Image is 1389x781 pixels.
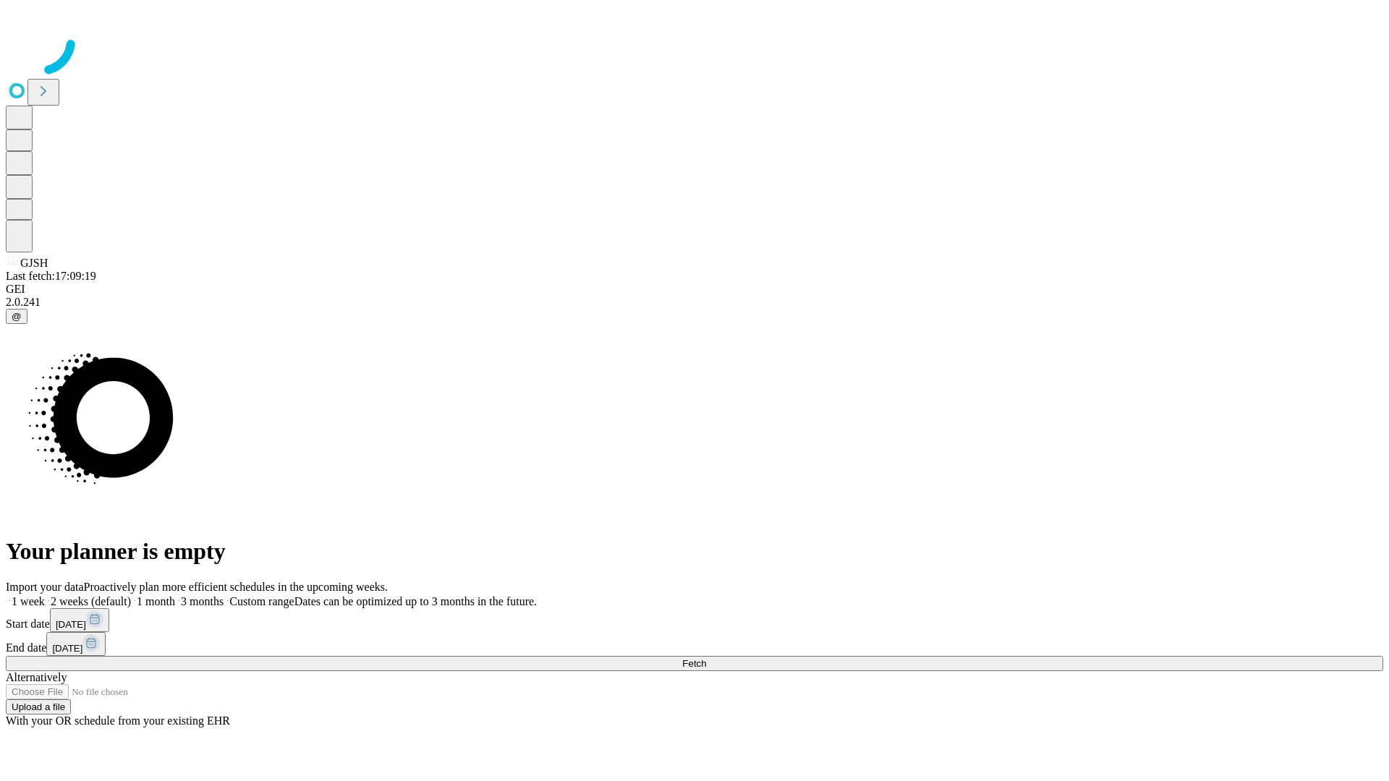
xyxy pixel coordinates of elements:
[137,595,175,607] span: 1 month
[6,671,67,683] span: Alternatively
[6,283,1383,296] div: GEI
[6,538,1383,565] h1: Your planner is empty
[50,608,109,632] button: [DATE]
[682,658,706,669] span: Fetch
[52,643,82,654] span: [DATE]
[229,595,294,607] span: Custom range
[181,595,224,607] span: 3 months
[6,296,1383,309] div: 2.0.241
[12,311,22,322] span: @
[6,270,96,282] span: Last fetch: 17:09:19
[12,595,45,607] span: 1 week
[6,714,230,727] span: With your OR schedule from your existing EHR
[6,581,84,593] span: Import your data
[6,632,1383,656] div: End date
[6,309,27,324] button: @
[84,581,388,593] span: Proactively plan more efficient schedules in the upcoming weeks.
[56,619,86,630] span: [DATE]
[46,632,106,656] button: [DATE]
[6,608,1383,632] div: Start date
[20,257,48,269] span: GJSH
[51,595,131,607] span: 2 weeks (default)
[6,699,71,714] button: Upload a file
[294,595,537,607] span: Dates can be optimized up to 3 months in the future.
[6,656,1383,671] button: Fetch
